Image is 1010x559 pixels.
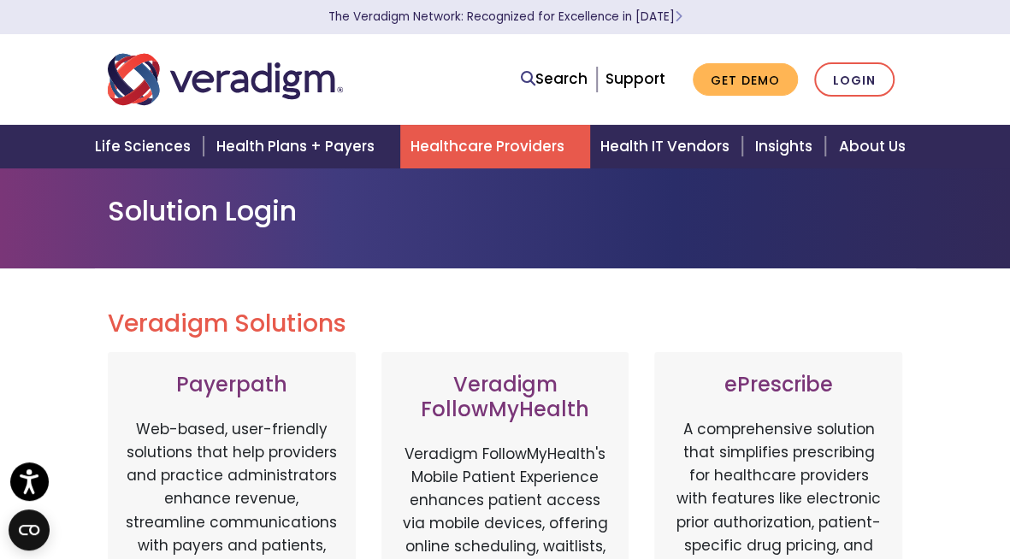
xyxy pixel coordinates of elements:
a: Health Plans + Payers [206,125,400,168]
a: The Veradigm Network: Recognized for Excellence in [DATE]Learn More [328,9,682,25]
h1: Solution Login [108,195,903,227]
a: Login [814,62,895,97]
img: Veradigm logo [108,51,343,108]
a: About Us [828,125,925,168]
h3: Veradigm FollowMyHealth [399,373,612,422]
span: Learn More [675,9,682,25]
a: Healthcare Providers [400,125,590,168]
a: Search [521,68,588,91]
h3: ePrescribe [671,373,885,397]
a: Life Sciences [85,125,206,168]
h3: Payerpath [125,373,339,397]
h2: Veradigm Solutions [108,309,903,338]
button: Open CMP widget [9,509,50,550]
a: Support [605,68,665,89]
a: Health IT Vendors [590,125,745,168]
a: Get Demo [693,63,798,97]
a: Insights [745,125,828,168]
